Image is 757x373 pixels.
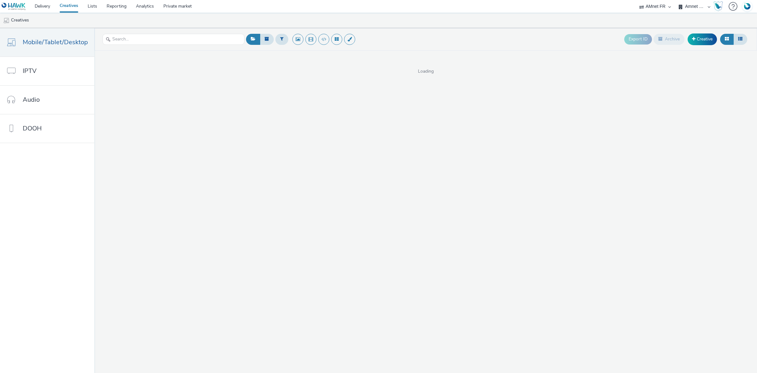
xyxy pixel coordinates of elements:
input: Search... [103,34,244,45]
button: Export ID [624,34,652,44]
span: Mobile/Tablet/Desktop [23,38,88,47]
a: Hawk Academy [713,1,725,11]
a: Creative [688,33,717,45]
img: Account FR [742,2,752,11]
img: undefined Logo [2,3,26,10]
span: IPTV [23,66,37,75]
span: Loading [94,68,757,75]
span: Audio [23,95,40,104]
img: Hawk Academy [713,1,723,11]
span: DOOH [23,124,42,133]
button: Grid [720,34,734,45]
button: Table [733,34,747,45]
img: mobile [3,17,9,24]
button: Archive [654,34,684,45]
